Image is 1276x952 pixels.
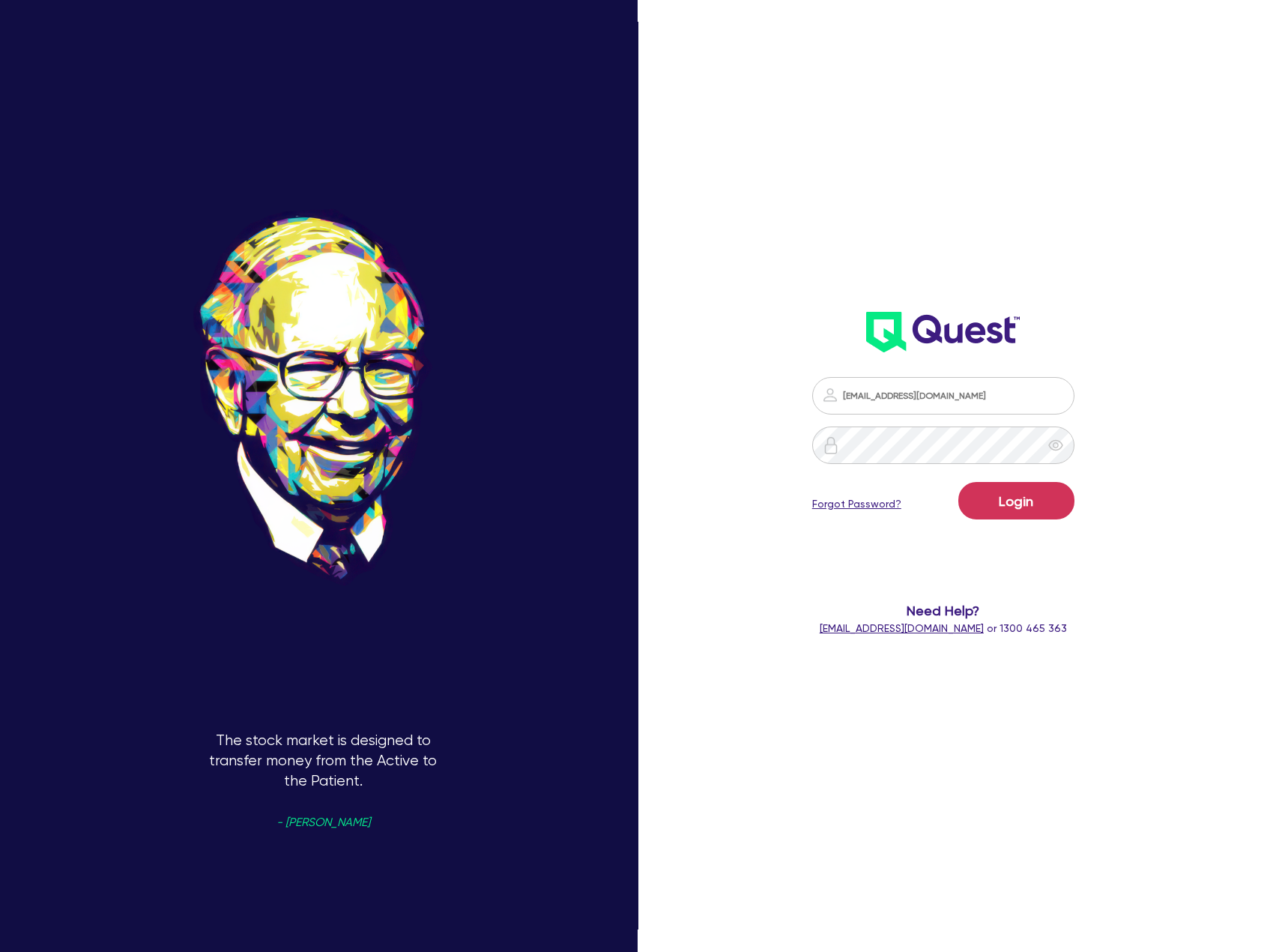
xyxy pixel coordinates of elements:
[866,312,1020,352] img: wH2k97JdezQIQAAAABJRU5ErkJggg==
[1048,438,1063,453] span: eye
[821,386,839,404] img: icon-password
[820,622,1067,634] span: or 1300 465 363
[812,496,901,512] a: Forgot Password?
[822,436,840,454] img: icon-password
[775,600,1111,621] span: Need Help?
[812,377,1074,415] input: Email address
[958,482,1074,519] button: Login
[820,622,984,634] a: [EMAIL_ADDRESS][DOMAIN_NAME]
[276,817,370,828] span: - [PERSON_NAME]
